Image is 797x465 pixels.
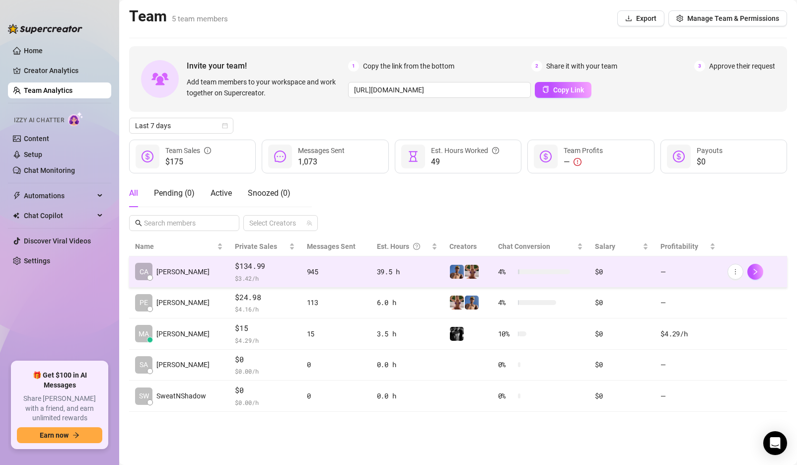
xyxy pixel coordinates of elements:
[129,187,138,199] div: All
[72,432,79,439] span: arrow-right
[654,288,721,319] td: —
[465,296,479,310] img: Dallas
[13,192,21,200] span: thunderbolt
[235,366,294,376] span: $ 0.00 /h
[595,328,649,339] div: $0
[274,151,286,162] span: message
[24,86,72,94] a: Team Analytics
[307,242,356,250] span: Messages Sent
[235,322,294,334] span: $15
[142,151,153,162] span: dollar-circle
[377,328,438,339] div: 3.5 h
[660,242,698,250] span: Profitability
[546,61,617,72] span: Share it with your team
[24,63,103,78] a: Creator Analytics
[235,273,294,283] span: $ 3.42 /h
[564,147,603,155] span: Team Profits
[307,328,365,339] div: 15
[407,151,419,162] span: hourglass
[348,61,359,72] span: 1
[306,220,312,226] span: team
[135,118,227,133] span: Last 7 days
[17,427,102,443] button: Earn nowarrow-right
[654,350,721,381] td: —
[654,381,721,412] td: —
[595,359,649,370] div: $0
[156,266,210,277] span: [PERSON_NAME]
[660,328,715,339] div: $4.29 /h
[498,242,550,250] span: Chat Conversion
[235,242,277,250] span: Private Sales
[307,266,365,277] div: 945
[498,390,514,401] span: 0 %
[498,297,514,308] span: 4 %
[298,147,345,155] span: Messages Sent
[492,145,499,156] span: question-circle
[24,135,49,143] a: Content
[24,257,50,265] a: Settings
[574,158,581,166] span: exclamation-circle
[156,359,210,370] span: [PERSON_NAME]
[617,10,664,26] button: Export
[654,256,721,288] td: —
[709,61,775,72] span: Approve their request
[248,188,290,198] span: Snoozed ( 0 )
[307,297,365,308] div: 113
[235,292,294,304] span: $24.98
[139,390,149,401] span: SW
[17,371,102,390] span: 🎁 Get $100 in AI Messages
[140,359,148,370] span: SA
[595,297,649,308] div: $0
[694,61,705,72] span: 3
[235,304,294,314] span: $ 4.16 /h
[636,14,656,22] span: Export
[450,265,464,279] img: Dallas
[498,359,514,370] span: 0 %
[135,241,215,252] span: Name
[595,390,649,401] div: $0
[668,10,787,26] button: Manage Team & Permissions
[68,112,83,126] img: AI Chatter
[673,151,685,162] span: dollar-circle
[154,187,195,199] div: Pending ( 0 )
[156,328,210,339] span: [PERSON_NAME]
[676,15,683,22] span: setting
[564,156,603,168] div: —
[235,354,294,366] span: $0
[752,268,759,275] span: right
[498,328,514,339] span: 10 %
[697,147,723,155] span: Payouts
[17,394,102,423] span: Share [PERSON_NAME] with a friend, and earn unlimited rewards
[450,296,464,310] img: Destiny
[24,166,75,174] a: Chat Monitoring
[531,61,542,72] span: 2
[595,242,615,250] span: Salary
[204,145,211,156] span: info-circle
[14,116,64,125] span: Izzy AI Chatter
[377,359,438,370] div: 0.0 h
[140,266,148,277] span: CA
[443,237,492,256] th: Creators
[413,241,420,252] span: question-circle
[625,15,632,22] span: download
[235,397,294,407] span: $ 0.00 /h
[235,385,294,396] span: $0
[172,14,228,23] span: 5 team members
[165,156,211,168] span: $175
[140,297,148,308] span: PE
[363,61,454,72] span: Copy the link from the bottom
[24,208,94,224] span: Chat Copilot
[540,151,552,162] span: dollar-circle
[24,237,91,245] a: Discover Viral Videos
[542,86,549,93] span: copy
[377,266,438,277] div: 39.5 h
[377,390,438,401] div: 0.0 h
[732,268,739,275] span: more
[235,335,294,345] span: $ 4.29 /h
[24,47,43,55] a: Home
[24,151,42,158] a: Setup
[211,188,232,198] span: Active
[377,297,438,308] div: 6.0 h
[222,123,228,129] span: calendar
[156,390,206,401] span: SweatNShadow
